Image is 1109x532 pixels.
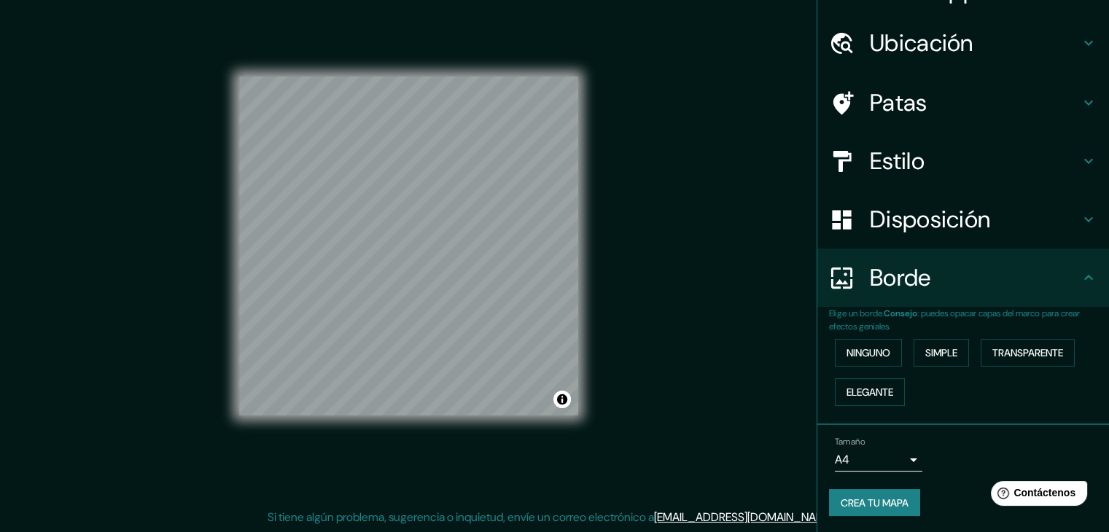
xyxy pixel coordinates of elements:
[870,28,973,58] font: Ubicación
[817,249,1109,307] div: Borde
[847,346,890,359] font: Ninguno
[992,346,1063,359] font: Transparente
[870,262,931,293] font: Borde
[835,378,905,406] button: Elegante
[817,14,1109,72] div: Ubicación
[829,308,1080,332] font: : puedes opacar capas del marco para crear efectos geniales.
[239,77,578,415] canvas: Mapa
[835,339,902,367] button: Ninguno
[914,339,969,367] button: Simple
[829,489,920,517] button: Crea tu mapa
[835,448,922,472] div: A4
[981,339,1075,367] button: Transparente
[847,386,893,399] font: Elegante
[268,509,654,525] font: Si tiene algún problema, sugerencia o inquietud, envíe un correo electrónico a
[817,190,1109,249] div: Disposición
[817,132,1109,190] div: Estilo
[835,452,849,467] font: A4
[870,204,990,235] font: Disposición
[925,346,957,359] font: Simple
[979,475,1093,516] iframe: Lanzador de widgets de ayuda
[870,87,927,118] font: Patas
[817,74,1109,132] div: Patas
[884,308,917,319] font: Consejo
[829,308,884,319] font: Elige un borde.
[870,146,925,176] font: Estilo
[835,436,865,447] font: Tamaño
[654,509,834,525] a: [EMAIL_ADDRESS][DOMAIN_NAME]
[841,496,908,509] font: Crea tu mapa
[553,391,571,408] button: Activar o desactivar atribución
